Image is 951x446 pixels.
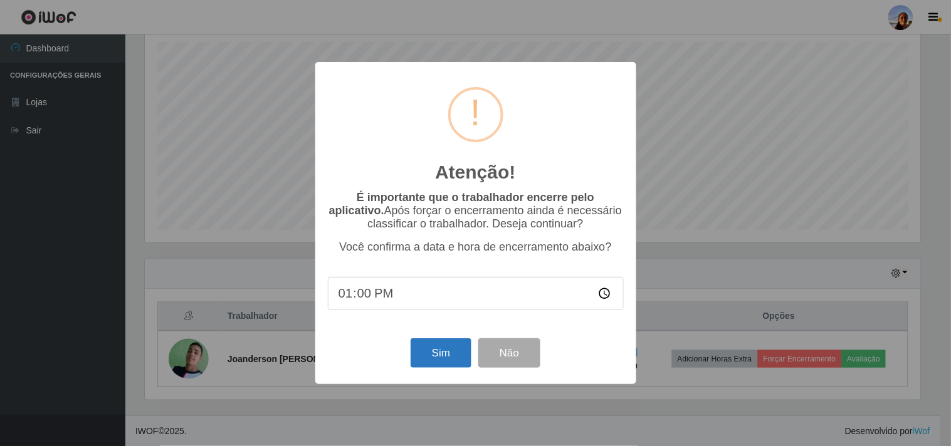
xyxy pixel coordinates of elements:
[328,241,624,254] p: Você confirma a data e hora de encerramento abaixo?
[435,161,515,184] h2: Atenção!
[329,191,594,217] b: É importante que o trabalhador encerre pelo aplicativo.
[478,338,540,368] button: Não
[411,338,471,368] button: Sim
[328,191,624,231] p: Após forçar o encerramento ainda é necessário classificar o trabalhador. Deseja continuar?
